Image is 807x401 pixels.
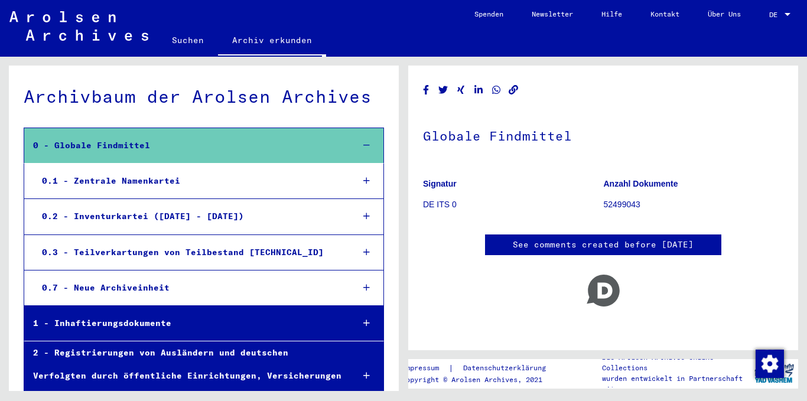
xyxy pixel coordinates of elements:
button: Copy link [507,83,520,97]
a: Impressum [402,362,448,374]
button: Share on WhatsApp [490,83,503,97]
p: Die Arolsen Archives Online-Collections [602,352,750,373]
div: 0.7 - Neue Archiveinheit [33,276,344,299]
a: Datenschutzerklärung [454,362,560,374]
a: Archiv erkunden [218,26,326,57]
div: Zustimmung ändern [755,349,783,377]
div: 1 - Inhaftierungsdokumente [24,312,343,335]
div: 0.1 - Zentrale Namenkartei [33,169,344,193]
p: DE ITS 0 [423,198,603,211]
button: Share on LinkedIn [473,83,485,97]
button: Share on Xing [455,83,467,97]
p: 52499043 [604,198,784,211]
img: Arolsen_neg.svg [9,11,148,41]
p: Copyright © Arolsen Archives, 2021 [402,374,560,385]
div: 0 - Globale Findmittel [24,134,343,157]
div: Archivbaum der Arolsen Archives [24,83,384,110]
span: DE [769,11,782,19]
div: | [402,362,560,374]
div: 0.2 - Inventurkartei ([DATE] - [DATE]) [33,205,344,228]
button: Share on Facebook [420,83,432,97]
button: Share on Twitter [437,83,450,97]
b: Anzahl Dokumente [604,179,678,188]
div: 0.3 - Teilverkartungen von Teilbestand [TECHNICAL_ID] [33,241,344,264]
img: yv_logo.png [752,358,796,388]
a: Suchen [158,26,218,54]
a: See comments created before [DATE] [513,239,694,251]
b: Signatur [423,179,457,188]
img: Zustimmung ändern [756,350,784,378]
p: wurden entwickelt in Partnerschaft mit [602,373,750,395]
h1: Globale Findmittel [423,109,783,161]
